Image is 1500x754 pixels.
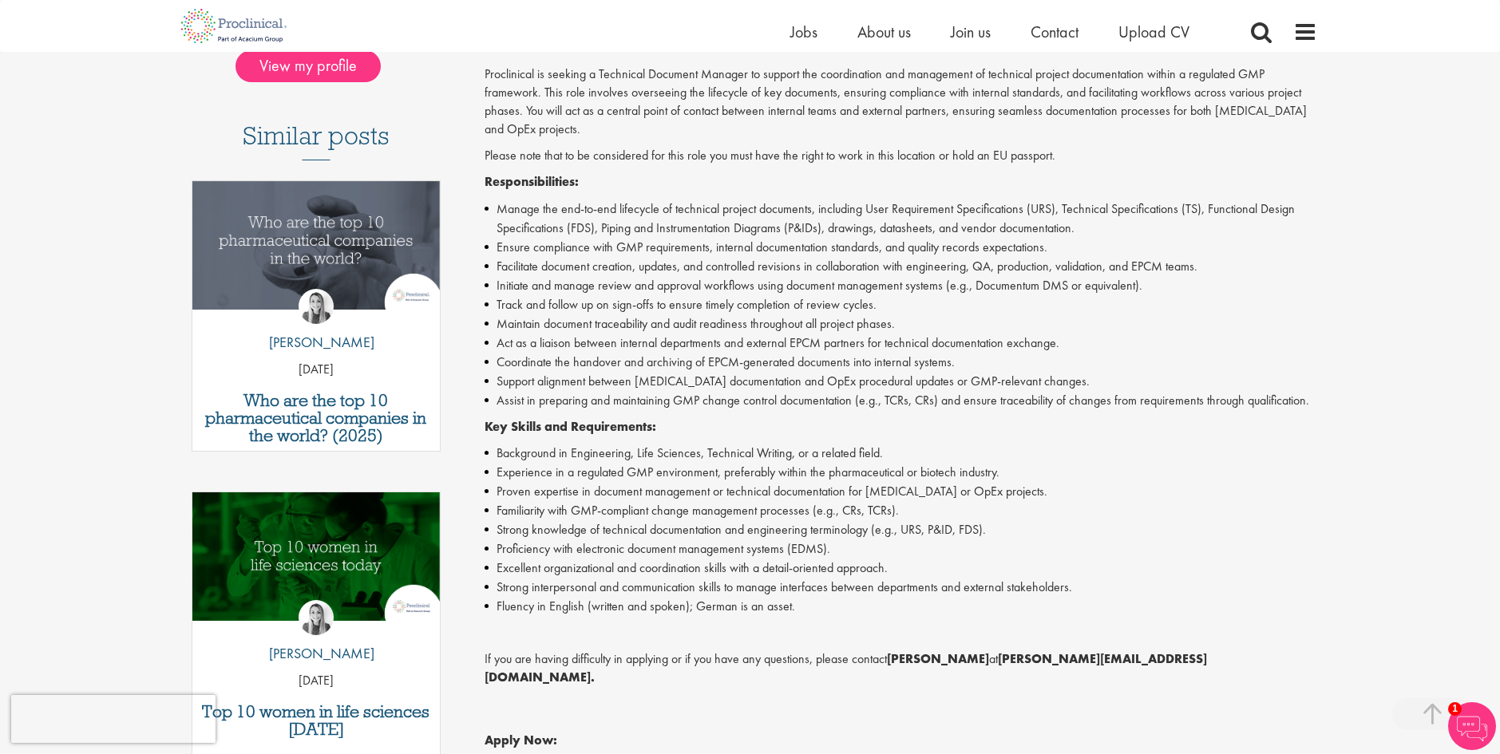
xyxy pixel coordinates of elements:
strong: Apply Now: [485,732,557,748]
li: Ensure compliance with GMP requirements, internal documentation standards, and quality records ex... [485,238,1317,257]
strong: Key Skills and Requirements: [485,418,656,435]
iframe: reCAPTCHA [11,695,216,743]
a: Link to a post [192,492,441,634]
strong: Responsibilities: [485,173,579,190]
li: Facilitate document creation, updates, and controlled revisions in collaboration with engineering... [485,257,1317,276]
a: Link to a post [192,181,441,322]
a: About us [857,22,911,42]
img: Top 10 pharmaceutical companies in the world 2025 [192,181,441,310]
h3: Similar posts [243,122,390,160]
li: Strong knowledge of technical documentation and engineering terminology (e.g., URS, P&ID, FDS). [485,520,1317,539]
li: Act as a liaison between internal departments and external EPCM partners for technical documentat... [485,334,1317,353]
a: Top 10 women in life sciences [DATE] [200,703,433,738]
a: Jobs [790,22,817,42]
li: Familiarity with GMP-compliant change management processes (e.g., CRs, TCRs). [485,501,1317,520]
li: Experience in a regulated GMP environment, preferably within the pharmaceutical or biotech industry. [485,463,1317,482]
p: [PERSON_NAME] [257,643,374,664]
strong: [PERSON_NAME] [887,650,989,667]
a: Upload CV [1118,22,1189,42]
li: Fluency in English (written and spoken); German is an asset. [485,597,1317,616]
a: Who are the top 10 pharmaceutical companies in the world? (2025) [200,392,433,444]
p: [DATE] [192,672,441,690]
span: 1 [1448,702,1462,716]
li: Support alignment between [MEDICAL_DATA] documentation and OpEx procedural updates or GMP-relevan... [485,372,1317,391]
li: Excellent organizational and coordination skills with a detail-oriented approach. [485,559,1317,578]
img: Hannah Burke [299,600,334,635]
p: If you are having difficulty in applying or if you have any questions, please contact at [485,650,1317,687]
li: Background in Engineering, Life Sciences, Technical Writing, or a related field. [485,444,1317,463]
li: Coordinate the handover and archiving of EPCM-generated documents into internal systems. [485,353,1317,372]
li: Maintain document traceability and audit readiness throughout all project phases. [485,314,1317,334]
li: Proven expertise in document management or technical documentation for [MEDICAL_DATA] or OpEx pro... [485,482,1317,501]
img: Chatbot [1448,702,1496,750]
li: Track and follow up on sign-offs to ensure timely completion of review cycles. [485,295,1317,314]
strong: [PERSON_NAME][EMAIL_ADDRESS][DOMAIN_NAME]. [485,650,1207,685]
p: Proclinical is seeking a Technical Document Manager to support the coordination and management of... [485,65,1317,138]
li: Manage the end-to-end lifecycle of technical project documents, including User Requirement Specif... [485,199,1317,238]
li: Strong interpersonal and communication skills to manage interfaces between departments and extern... [485,578,1317,597]
li: Proficiency with electronic document management systems (EDMS). [485,539,1317,559]
p: [DATE] [192,361,441,379]
li: Initiate and manage review and approval workflows using document management systems (e.g., Docume... [485,276,1317,295]
a: View my profile [235,53,397,74]
a: Contact [1031,22,1078,42]
p: Please note that to be considered for this role you must have the right to work in this location ... [485,147,1317,165]
li: Assist in preparing and maintaining GMP change control documentation (e.g., TCRs, CRs) and ensure... [485,391,1317,410]
a: Hannah Burke [PERSON_NAME] [257,600,374,672]
img: Top 10 women in life sciences today [192,492,441,621]
span: View my profile [235,50,381,82]
a: Hannah Burke [PERSON_NAME] [257,289,374,361]
a: Join us [951,22,991,42]
img: Hannah Burke [299,289,334,324]
p: [PERSON_NAME] [257,332,374,353]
